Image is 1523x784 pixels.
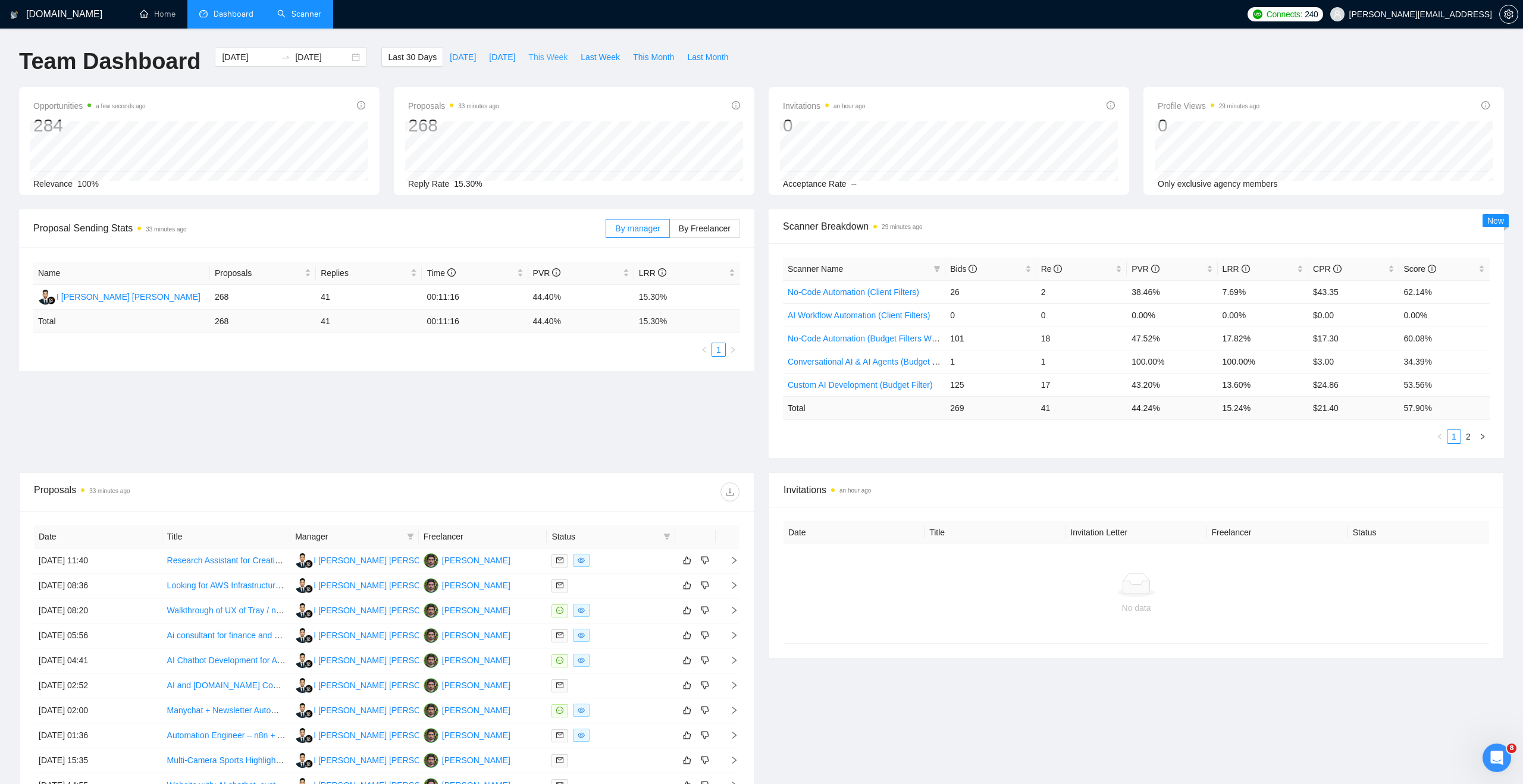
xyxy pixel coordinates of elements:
[357,101,365,109] span: info-circle
[950,264,977,274] span: Bids
[388,51,437,64] span: Last 30 Days
[96,103,145,109] time: a few seconds ago
[146,226,186,233] time: 33 minutes ago
[443,48,482,67] button: [DATE]
[701,606,709,615] span: dislike
[290,525,419,548] th: Manager
[1158,179,1278,189] span: Only exclusive agency members
[1433,429,1447,444] li: Previous Page
[1308,373,1399,396] td: $24.86
[34,525,162,548] th: Date
[295,653,310,668] img: IG
[89,488,130,494] time: 33 minutes ago
[1399,327,1490,350] td: 60.08%
[698,578,712,592] button: dislike
[701,631,709,640] span: dislike
[698,678,712,692] button: dislike
[424,753,438,768] img: TF
[1404,264,1436,274] span: Score
[321,266,408,280] span: Replies
[712,343,725,356] a: 1
[556,607,563,614] span: message
[1219,103,1259,109] time: 29 minutes ago
[167,656,352,665] a: AI Chatbot Development for Auto Sales & Leasing
[687,51,728,64] span: Last Month
[1333,265,1342,273] span: info-circle
[1127,350,1217,373] td: 100.00%
[556,732,563,739] span: mail
[295,630,457,639] a: IGI [PERSON_NAME] [PERSON_NAME]
[680,678,694,692] button: like
[788,264,843,274] span: Scanner Name
[140,9,176,19] a: homeHome
[783,99,865,113] span: Invitations
[295,755,457,764] a: IGI [PERSON_NAME] [PERSON_NAME]
[424,555,510,565] a: TF[PERSON_NAME]
[1242,265,1250,273] span: info-circle
[721,487,739,497] span: download
[314,604,457,617] div: I [PERSON_NAME] [PERSON_NAME]
[167,581,368,590] a: Looking for AWS Infrastructure Expert to Setup Agents
[698,603,712,617] button: dislike
[305,760,313,768] img: gigradar-bm.png
[1436,433,1443,440] span: left
[33,310,210,333] td: Total
[1127,396,1217,419] td: 44.24 %
[1308,350,1399,373] td: $3.00
[783,396,945,419] td: Total
[424,605,510,614] a: TF[PERSON_NAME]
[1036,280,1127,303] td: 2
[851,179,857,189] span: --
[969,265,977,273] span: info-circle
[701,656,709,665] span: dislike
[1348,521,1489,544] th: Status
[698,628,712,642] button: dislike
[1223,264,1250,274] span: LRR
[1158,99,1259,113] span: Profile Views
[314,579,457,592] div: I [PERSON_NAME] [PERSON_NAME]
[442,604,510,617] div: [PERSON_NAME]
[38,290,53,305] img: IG
[210,285,316,310] td: 268
[615,224,660,233] span: By manager
[556,557,563,564] span: mail
[1158,114,1259,137] div: 0
[581,51,620,64] span: Last Week
[1483,744,1511,772] iframe: Intercom live chat
[1036,350,1127,373] td: 1
[424,653,438,668] img: TF
[633,51,674,64] span: This Month
[533,268,561,278] span: PVR
[1066,521,1207,544] th: Invitation Letter
[698,703,712,717] button: dislike
[931,260,943,278] span: filter
[726,343,740,357] button: right
[295,753,310,768] img: IG
[698,728,712,742] button: dislike
[210,310,316,333] td: 268
[295,680,457,689] a: IGI [PERSON_NAME] [PERSON_NAME]
[450,51,476,64] span: [DATE]
[424,730,510,739] a: TF[PERSON_NAME]
[314,754,457,767] div: I [PERSON_NAME] [PERSON_NAME]
[701,705,709,715] span: dislike
[1267,8,1302,21] span: Connects:
[1499,10,1518,19] a: setting
[683,581,691,590] span: like
[1036,303,1127,327] td: 0
[788,311,930,320] a: AI Workflow Automation (Client Filters)
[680,753,694,767] button: like
[839,487,871,494] time: an hour ago
[424,705,510,714] a: TF[PERSON_NAME]
[556,582,563,589] span: mail
[945,280,1036,303] td: 26
[295,553,310,568] img: IG
[34,482,387,501] div: Proposals
[215,266,302,280] span: Proposals
[556,632,563,639] span: mail
[788,287,919,297] a: No-Code Automation (Client Filters)
[1218,303,1308,327] td: 0.00%
[424,578,438,593] img: TF
[732,101,740,109] span: info-circle
[38,291,200,301] a: IGI [PERSON_NAME] [PERSON_NAME]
